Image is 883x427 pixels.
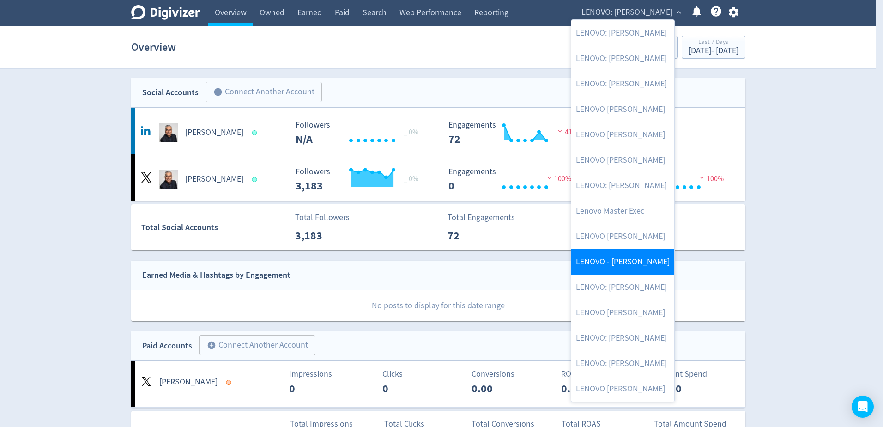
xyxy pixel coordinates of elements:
a: LENOVO: [PERSON_NAME] [571,71,674,97]
a: LENOVO [PERSON_NAME] [571,97,674,122]
a: Lenovo Master Exec [571,198,674,224]
a: LENOVO [PERSON_NAME] [571,224,674,249]
a: LENOVO [PERSON_NAME] [571,122,674,147]
a: LENOVO [PERSON_NAME] [571,300,674,325]
a: LENOVO [PERSON_NAME] [571,147,674,173]
a: LENOVO [PERSON_NAME] [571,376,674,402]
a: LENOVO - [PERSON_NAME] [571,249,674,274]
div: Open Intercom Messenger [852,396,874,418]
a: LENOVO: [PERSON_NAME] [571,325,674,351]
a: LENOVO: [PERSON_NAME] [571,46,674,71]
a: LENOVO: [PERSON_NAME] [571,173,674,198]
a: LENOVO: [PERSON_NAME] [571,351,674,376]
a: LENOVO: [PERSON_NAME] [571,274,674,300]
a: LENOVO: [PERSON_NAME] [571,20,674,46]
